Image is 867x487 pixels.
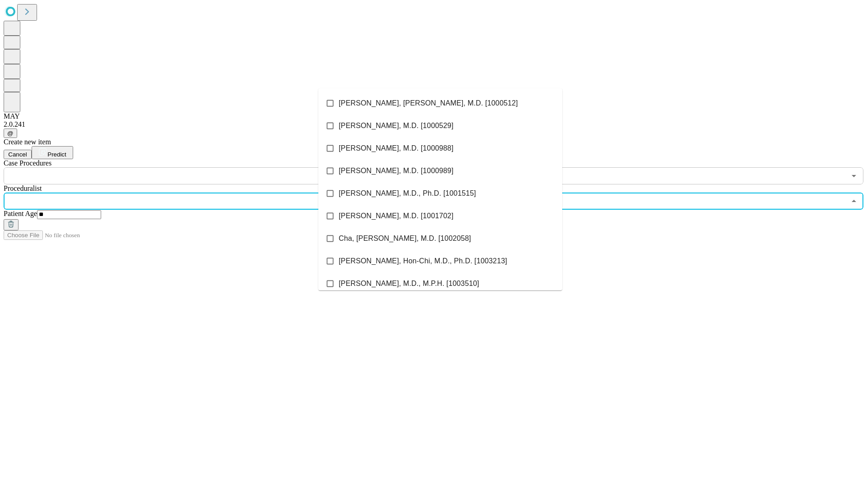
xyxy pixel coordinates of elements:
[4,159,51,167] span: Scheduled Procedure
[4,150,32,159] button: Cancel
[8,151,27,158] span: Cancel
[339,165,453,176] span: [PERSON_NAME], M.D. [1000989]
[4,129,17,138] button: @
[32,146,73,159] button: Predict
[339,143,453,154] span: [PERSON_NAME], M.D. [1000988]
[4,138,51,146] span: Create new item
[4,184,42,192] span: Proceduralist
[339,211,453,221] span: [PERSON_NAME], M.D. [1001702]
[339,120,453,131] span: [PERSON_NAME], M.D. [1000529]
[848,195,860,207] button: Close
[339,188,476,199] span: [PERSON_NAME], M.D., Ph.D. [1001515]
[339,233,471,244] span: Cha, [PERSON_NAME], M.D. [1002058]
[339,98,518,109] span: [PERSON_NAME], [PERSON_NAME], M.D. [1000512]
[848,170,860,182] button: Open
[339,256,507,266] span: [PERSON_NAME], Hon-Chi, M.D., Ph.D. [1003213]
[4,210,37,217] span: Patient Age
[339,278,479,289] span: [PERSON_NAME], M.D., M.P.H. [1003510]
[4,120,863,129] div: 2.0.241
[4,112,863,120] div: MAY
[7,130,14,137] span: @
[47,151,66,158] span: Predict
